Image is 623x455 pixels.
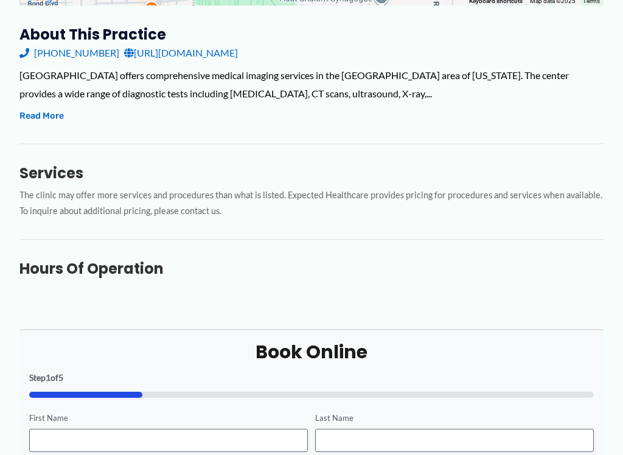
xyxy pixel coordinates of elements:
[58,372,63,383] span: 5
[19,259,604,278] h3: Hours of Operation
[315,412,594,424] label: Last Name
[19,25,604,44] h3: About this practice
[124,44,238,62] a: [URL][DOMAIN_NAME]
[29,373,594,382] p: Step of
[29,412,308,424] label: First Name
[29,340,594,364] h2: Book Online
[19,66,604,102] div: [GEOGRAPHIC_DATA] offers comprehensive medical imaging services in the [GEOGRAPHIC_DATA] area of ...
[19,164,604,182] h3: Services
[19,187,604,220] p: The clinic may offer more services and procedures than what is listed. Expected Healthcare provid...
[46,372,50,383] span: 1
[19,44,119,62] a: [PHONE_NUMBER]
[19,109,64,123] button: Read More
